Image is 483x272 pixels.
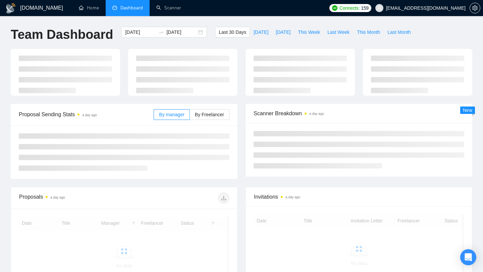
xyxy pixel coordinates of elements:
[377,6,382,10] span: user
[309,112,324,116] time: a day ago
[384,27,414,38] button: Last Month
[215,27,250,38] button: Last 30 Days
[276,28,290,36] span: [DATE]
[79,5,99,11] a: homeHome
[272,27,294,38] button: [DATE]
[254,193,464,201] span: Invitations
[327,28,350,36] span: Last Week
[470,5,480,11] a: setting
[470,5,480,11] span: setting
[125,28,156,36] input: Start date
[158,29,164,35] span: to
[470,3,480,13] button: setting
[219,28,246,36] span: Last 30 Days
[112,5,117,10] span: dashboard
[254,28,268,36] span: [DATE]
[460,249,476,265] div: Open Intercom Messenger
[250,27,272,38] button: [DATE]
[11,27,113,43] h1: Team Dashboard
[159,112,184,117] span: By manager
[158,29,164,35] span: swap-right
[50,196,65,199] time: a day ago
[5,3,16,14] img: logo
[463,108,472,113] span: New
[324,27,353,38] button: Last Week
[156,5,181,11] a: searchScanner
[387,28,411,36] span: Last Month
[82,113,97,117] time: a day ago
[19,193,124,203] div: Proposals
[298,28,320,36] span: This Week
[361,4,368,12] span: 159
[339,4,360,12] span: Connects:
[353,27,384,38] button: This Month
[120,5,143,11] span: Dashboard
[285,195,300,199] time: a day ago
[357,28,380,36] span: This Month
[19,110,154,119] span: Proposal Sending Stats
[166,28,197,36] input: End date
[332,5,337,11] img: upwork-logo.png
[254,109,464,118] span: Scanner Breakdown
[294,27,324,38] button: This Week
[195,112,224,117] span: By Freelancer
